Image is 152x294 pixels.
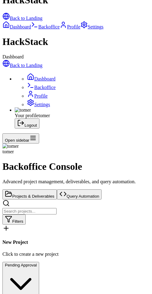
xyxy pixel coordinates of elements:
button: Logout [15,118,39,128]
span: Open sidebar [5,138,29,143]
span: Dashboard [2,54,24,59]
h1: HackStack [2,36,150,47]
a: Settings [27,102,50,107]
button: Filters [2,214,26,225]
a: Back to Landing [2,63,43,68]
input: Search projects... [2,208,57,214]
a: Profile [27,93,48,99]
img: tomer [2,143,19,149]
button: Query Automation [57,189,102,199]
span: Your profile [15,113,39,118]
h1: Backoffice Console [2,161,150,172]
a: Backoffice [27,85,56,90]
span: tomer [39,113,50,118]
a: Dashboard [2,24,31,29]
h4: New Project [2,240,150,245]
a: Back to Landing [2,16,43,21]
a: Settings [80,24,104,29]
a: Backoffice [31,24,60,29]
button: Open sidebar [2,133,39,143]
img: tomer [15,107,31,113]
button: Projects & Deliverables [2,189,57,199]
span: tomer [2,149,14,154]
p: Advanced project management, deliverables, and query automation. [2,179,150,184]
a: Profile [60,24,80,29]
p: Click to create a new project [2,251,150,257]
a: Dashboard [27,76,55,81]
